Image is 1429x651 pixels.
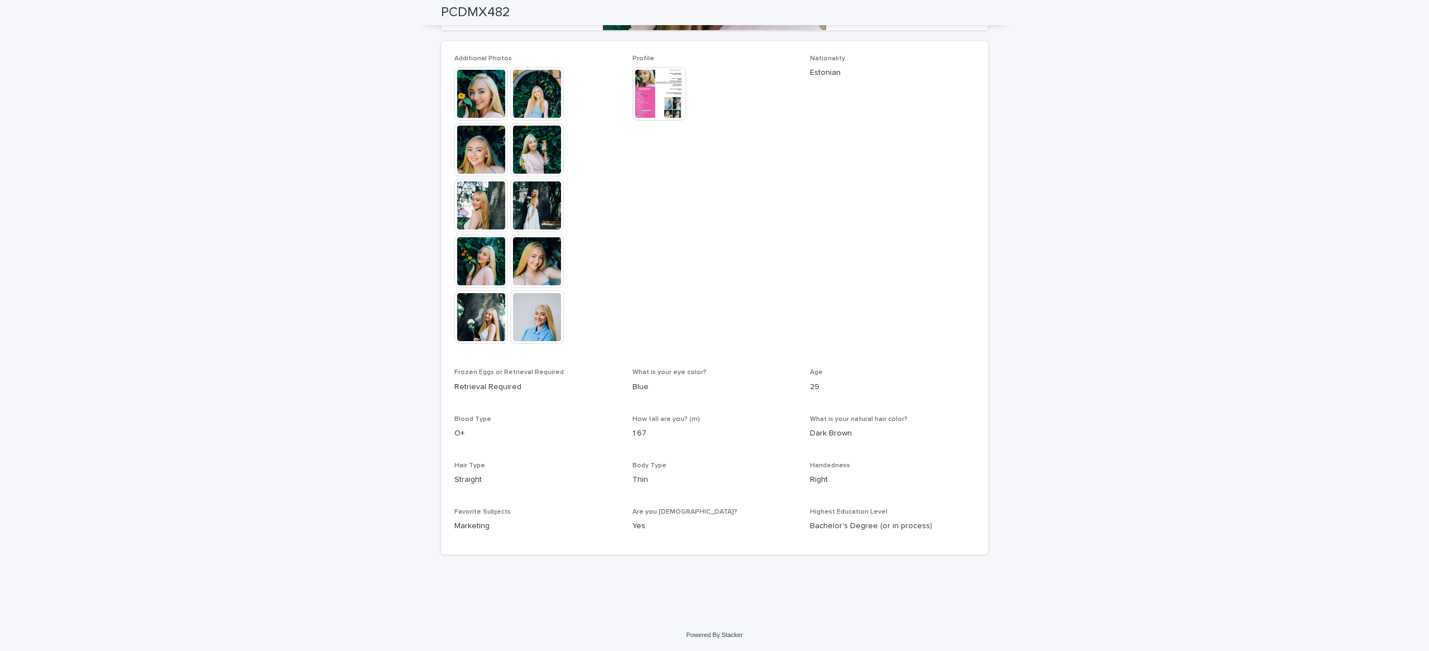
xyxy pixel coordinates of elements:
[632,509,737,515] span: Are you [DEMOGRAPHIC_DATA]?
[454,381,619,393] p: Retrieval Required
[454,474,619,486] p: Straight
[810,55,845,62] span: Nationality
[632,369,707,376] span: What is your eye color?
[810,369,823,376] span: Age
[810,416,908,423] span: What is your natural hair color?
[632,428,797,439] p: 1.67
[686,631,742,638] a: Powered By Stacker
[441,4,510,21] h2: PCDMX482
[810,462,850,469] span: Handedness
[810,67,975,79] p: Estonian
[632,381,797,393] p: Blue
[454,416,491,423] span: Blood Type
[454,520,619,532] p: Marketing
[454,55,512,62] span: Additional Photos
[454,369,564,376] span: Frozen Eggs or Retrieval Required
[632,520,797,532] p: Yes
[454,462,485,469] span: Hair Type
[810,474,975,486] p: Right
[632,416,700,423] span: How tall are you? (m)
[632,55,654,62] span: Profile
[454,509,511,515] span: Favorite Subjects
[632,462,666,469] span: Body Type
[810,381,975,393] p: 29
[632,474,797,486] p: Thin
[810,520,975,532] p: Bachelor's Degree (or in process)
[810,428,975,439] p: Dark Brown
[454,428,619,439] p: O+
[810,509,888,515] span: Highest Education Level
